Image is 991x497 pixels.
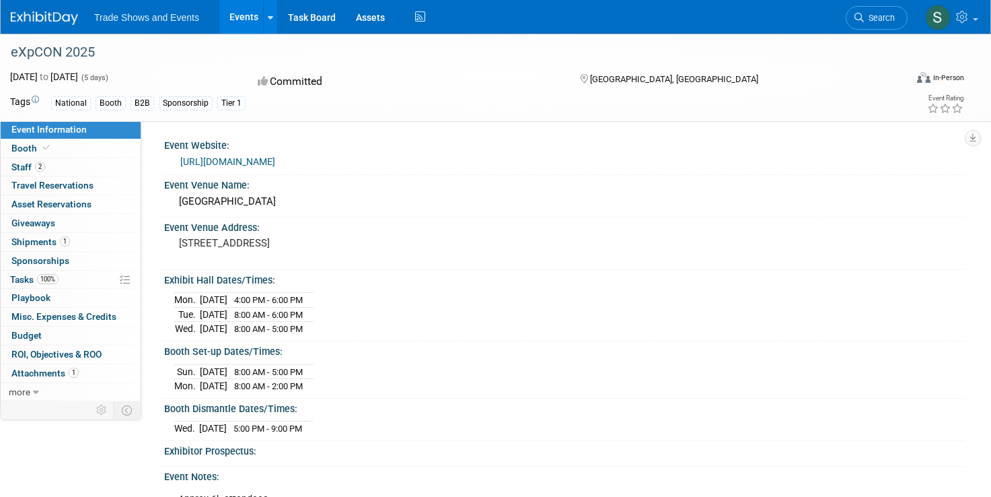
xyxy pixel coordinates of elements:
span: Travel Reservations [11,180,94,191]
div: National [51,96,91,110]
a: [URL][DOMAIN_NAME] [180,156,275,167]
div: B2B [131,96,154,110]
a: Booth [1,139,141,158]
td: Personalize Event Tab Strip [90,401,114,419]
span: more [9,387,30,397]
td: [DATE] [200,307,227,322]
a: more [1,383,141,401]
div: Exhibit Hall Dates/Times: [164,270,964,287]
pre: [STREET_ADDRESS] [179,237,482,249]
td: [DATE] [200,322,227,336]
span: (5 days) [80,73,108,82]
td: Wed. [174,422,199,436]
span: 8:00 AM - 6:00 PM [234,310,303,320]
span: 5:00 PM - 9:00 PM [233,424,302,434]
div: Exhibitor Prospectus: [164,441,964,458]
span: ROI, Objectives & ROO [11,349,102,360]
a: Asset Reservations [1,195,141,213]
a: Search [846,6,908,30]
div: Committed [254,70,558,94]
span: Tasks [10,274,59,285]
a: Attachments1 [1,364,141,383]
div: Booth Set-up Dates/Times: [164,341,964,358]
span: 8:00 AM - 5:00 PM [234,324,303,334]
td: [DATE] [200,379,227,393]
div: eXpCON 2025 [6,40,883,65]
td: Sun. [174,364,200,379]
span: Staff [11,162,45,172]
a: Sponsorships [1,252,141,270]
img: ExhibitDay [11,11,78,25]
span: Shipments [11,236,70,247]
i: Booth reservation complete [43,144,50,152]
td: Mon. [174,293,200,308]
td: Tue. [174,307,200,322]
div: Event Format [822,70,964,90]
span: 1 [60,236,70,246]
span: [GEOGRAPHIC_DATA], [GEOGRAPHIC_DATA] [590,74,758,84]
td: Wed. [174,322,200,336]
span: [DATE] [DATE] [10,71,78,82]
a: Travel Reservations [1,176,141,195]
div: Booth Dismantle Dates/Times: [164,399,964,416]
span: 4:00 PM - 6:00 PM [234,295,303,305]
a: Shipments1 [1,233,141,251]
span: to [38,71,50,82]
td: [DATE] [200,293,227,308]
div: Tier 1 [217,96,246,110]
td: Toggle Event Tabs [114,401,141,419]
a: Staff2 [1,158,141,176]
span: 8:00 AM - 2:00 PM [234,381,303,391]
span: Trade Shows and Events [94,12,199,23]
td: [DATE] [200,364,227,379]
a: Giveaways [1,214,141,232]
img: Simona Daneshfar [925,5,951,30]
a: Playbook [1,289,141,307]
span: Budget [11,330,42,341]
a: Budget [1,327,141,345]
span: 100% [37,274,59,284]
div: Booth [96,96,126,110]
div: Event Website: [164,135,964,152]
a: Event Information [1,121,141,139]
span: 8:00 AM - 5:00 PM [234,367,303,377]
span: 1 [69,368,79,378]
div: Event Venue Address: [164,218,964,234]
span: 2 [35,162,45,172]
div: Event Venue Name: [164,175,964,192]
div: Event Notes: [164,467,964,484]
td: [DATE] [199,422,227,436]
span: Event Information [11,124,87,135]
td: Tags [10,95,39,110]
span: Asset Reservations [11,199,91,209]
span: Search [864,13,895,23]
div: Sponsorship [159,96,213,110]
a: ROI, Objectives & ROO [1,345,141,364]
div: [GEOGRAPHIC_DATA] [174,191,954,212]
img: Format-Inperson.png [917,72,930,83]
div: In-Person [932,73,964,83]
span: Giveaways [11,218,55,228]
span: Misc. Expenses & Credits [11,311,116,322]
td: Mon. [174,379,200,393]
span: Booth [11,143,52,154]
span: Sponsorships [11,255,69,266]
a: Misc. Expenses & Credits [1,308,141,326]
span: Playbook [11,292,50,303]
div: Event Rating [927,95,963,102]
span: Attachments [11,368,79,378]
a: Tasks100% [1,271,141,289]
